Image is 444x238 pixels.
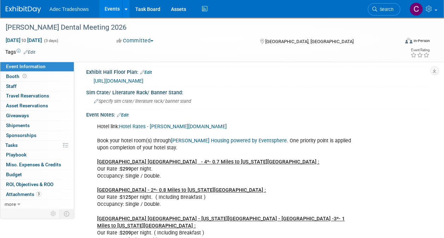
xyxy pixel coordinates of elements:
span: more [5,201,16,207]
a: Attachments3 [0,190,74,199]
b: $209 [120,230,131,236]
span: [DATE] [DATE] [5,37,42,43]
span: Booth not reserved yet [21,73,28,79]
img: Carol Schmidlin [409,2,423,16]
div: Event Rating [410,48,430,52]
a: [PERSON_NAME] Housing powered by Eventsphere [171,138,287,144]
u: *- 1 Miles to [US_STATE][GEOGRAPHIC_DATA] : [97,216,345,229]
td: Personalize Event Tab Strip [47,209,60,218]
span: [GEOGRAPHIC_DATA], [GEOGRAPHIC_DATA] [265,39,354,44]
a: Edit [117,113,129,118]
a: Event Information [0,62,74,71]
td: Toggle Event Tabs [60,209,74,218]
span: Asset Reservations [6,103,48,108]
div: Sim Crate/ Literature Rack/ Banner Stand: [86,87,430,96]
u: [GEOGRAPHIC_DATA] [GEOGRAPHIC_DATA] - [US_STATE][GEOGRAPHIC_DATA] - [GEOGRAPHIC_DATA] - [97,216,334,222]
u: [GEOGRAPHIC_DATA] - 2*- 0.8 Miles to [US_STATE][GEOGRAPHIC_DATA] : [97,187,266,193]
a: Tasks [0,141,74,150]
a: more [0,200,74,209]
img: ExhibitDay [6,6,41,13]
span: Travel Reservations [6,93,49,99]
a: ROI, Objectives & ROO [0,180,74,189]
span: Playbook [6,152,26,157]
a: Edit [24,50,35,55]
span: Event Information [6,64,46,69]
span: Booth [6,73,28,79]
img: Format-Inperson.png [405,38,412,43]
span: Tasks [5,142,18,148]
span: Attachments [6,191,41,197]
a: Search [368,3,400,16]
b: $299 [120,166,131,172]
a: [URL][DOMAIN_NAME] [94,78,143,84]
a: Budget [0,170,74,179]
a: Booth [0,72,74,81]
b: $125 [120,194,131,200]
a: Hotel Rates - [PERSON_NAME][DOMAIN_NAME] [119,124,227,130]
u: [GEOGRAPHIC_DATA] [GEOGRAPHIC_DATA] - 4*- 0.7 Miles to [US_STATE][GEOGRAPHIC_DATA] : [97,159,319,165]
span: Sponsorships [6,132,36,138]
div: Event Format [368,37,430,47]
span: to [20,37,27,43]
span: Specify sim crate/ literature rack/ banner stand [94,99,191,104]
a: Asset Reservations [0,101,74,111]
div: [PERSON_NAME] Dental Meeting 2026 [3,21,393,34]
span: Adec Tradeshows [49,6,89,12]
span: 3 [36,191,41,197]
span: Misc. Expenses & Credits [6,162,61,167]
a: Misc. Expenses & Credits [0,160,74,169]
button: Committed [114,37,156,44]
div: Exhibit Hall Floor Plan: [86,67,430,76]
a: Giveaways [0,111,74,120]
span: Staff [6,83,17,89]
div: In-Person [413,38,430,43]
span: (3 days) [43,38,58,43]
td: Tags [5,48,35,55]
span: Giveaways [6,113,29,118]
u: 3 [334,216,337,222]
a: Sponsorships [0,131,74,140]
a: Shipments [0,121,74,130]
div: Event Notes: [86,109,430,119]
span: Search [377,7,393,12]
span: Budget [6,172,22,177]
a: Playbook [0,150,74,160]
span: Shipments [6,123,30,128]
span: ROI, Objectives & ROO [6,182,53,187]
a: Edit [140,70,152,75]
a: Staff [0,82,74,91]
a: Travel Reservations [0,91,74,101]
